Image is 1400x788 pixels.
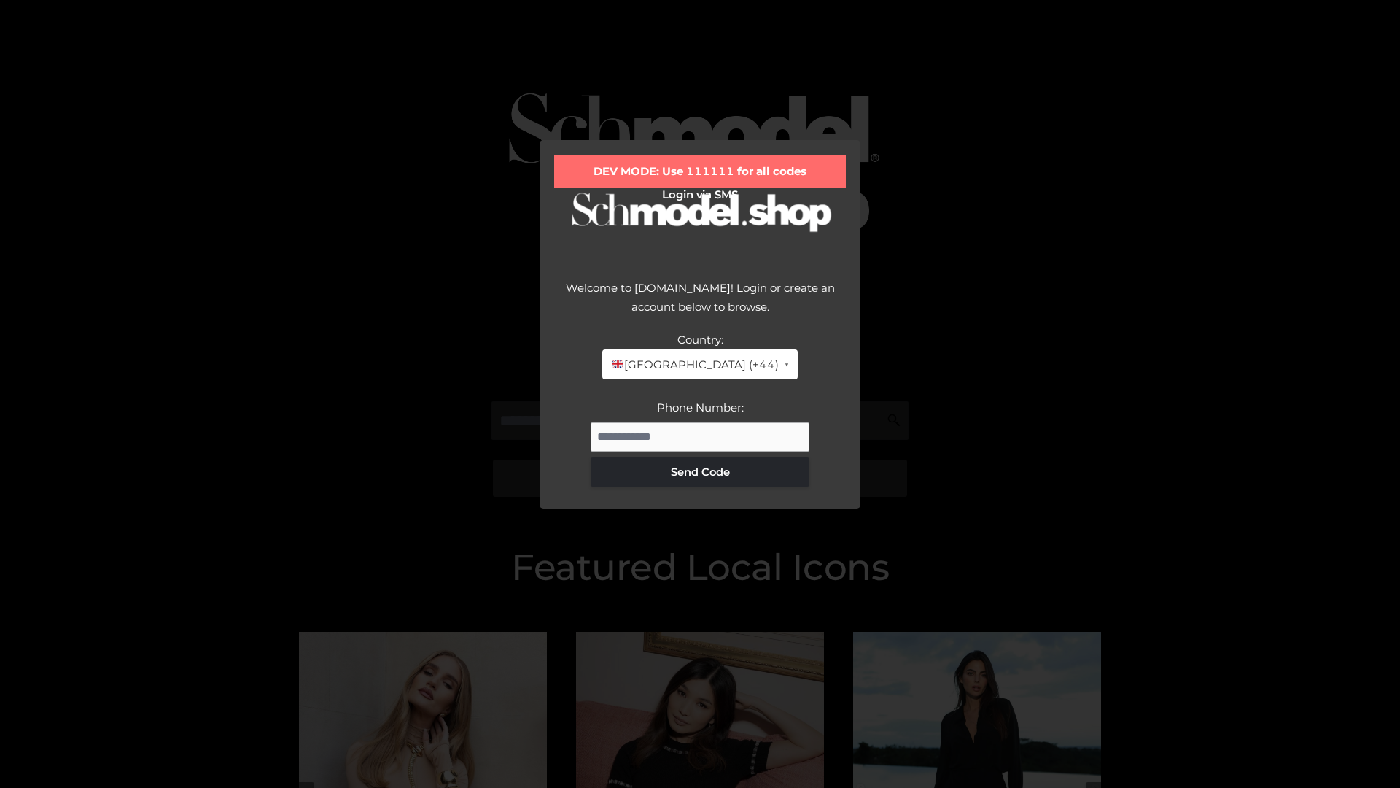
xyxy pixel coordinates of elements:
[657,401,744,414] label: Phone Number:
[554,279,846,331] div: Welcome to [DOMAIN_NAME]! Login or create an account below to browse.
[591,457,809,487] button: Send Code
[554,155,846,188] div: DEV MODE: Use 111111 for all codes
[611,355,778,374] span: [GEOGRAPHIC_DATA] (+44)
[612,358,623,369] img: 🇬🇧
[677,333,723,347] label: Country:
[554,188,846,201] h2: Login via SMS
